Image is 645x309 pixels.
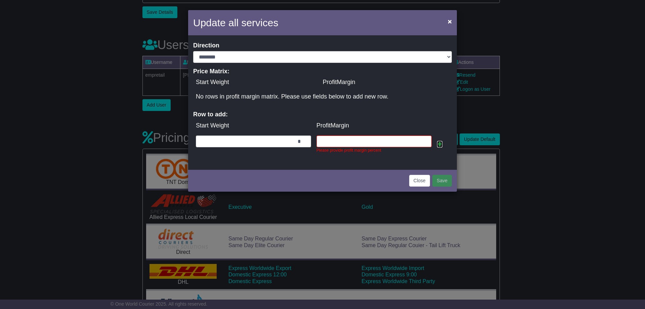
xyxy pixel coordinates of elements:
[432,175,452,187] button: Save
[320,75,445,89] td: ProfitMargin
[193,75,320,89] td: Start Weight
[193,42,219,49] label: Direction
[193,68,229,75] b: Price Matrix:
[193,89,445,104] td: No rows in profit margin matrix. Please use fields below to add new row.
[193,118,314,133] td: Start Weight
[193,17,278,28] span: Update all services
[409,175,430,187] button: Close
[316,147,432,153] span: Please provide profit margin percent
[444,14,455,28] button: Close
[314,118,434,133] td: ProfitMargin
[448,17,452,25] span: ×
[193,111,228,118] b: Row to add:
